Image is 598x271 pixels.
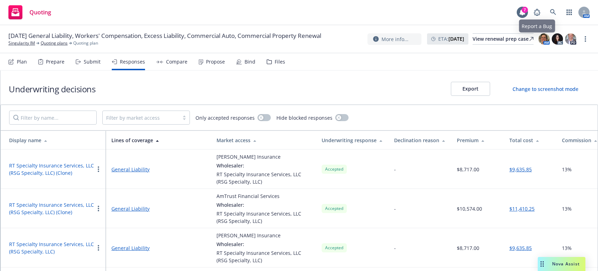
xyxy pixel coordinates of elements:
div: [PERSON_NAME] Insurance [216,232,310,239]
div: View renewal prep case [473,34,534,44]
span: 13% [562,166,572,173]
div: $10,574.00 [457,205,482,212]
div: Accepted [322,204,347,213]
div: Wholesaler: [216,240,310,248]
span: 13% [562,244,572,252]
div: $8,717.00 [457,166,479,173]
div: Wholesaler: [216,162,310,169]
button: Change to screenshot mode [501,82,590,96]
button: RT Specialty Insurance Services, LLC (RSG Specialty, LLC) [9,240,94,255]
span: Hide blocked responses [276,114,332,121]
a: Singularity IM [8,40,35,46]
div: Plan [17,59,27,65]
strong: [DATE] [448,35,464,42]
span: ETA : [438,35,464,42]
div: RT Specialty Insurance Services, LLC (RSG Specialty, LLC) [216,249,310,264]
div: $8,717.00 [457,244,479,252]
button: Export [451,82,490,96]
div: Underwriting response [322,137,383,144]
a: Switch app [562,5,576,19]
div: Display name [9,137,100,144]
span: Only accepted responses [195,114,255,121]
div: - [394,244,396,252]
div: Files [275,59,285,65]
div: Responses [120,59,145,65]
div: [PERSON_NAME] Insurance [216,153,310,160]
span: Quoting [29,9,51,15]
div: Compare [166,59,187,65]
button: Nova Assist [538,257,585,271]
img: photo [538,33,550,45]
img: photo [552,33,563,45]
a: Quoting [6,2,54,22]
button: $9,635.85 [509,166,532,173]
button: $9,635.85 [509,244,532,252]
div: RT Specialty Insurance Services, LLC (RSG Specialty, LLC) [216,210,310,225]
div: Premium [457,137,498,144]
div: Total cost [509,137,551,144]
a: Quoting plans [41,40,68,46]
a: more [581,35,590,43]
button: RT Specialty Insurance Services, LLC (RSG Specialty, LLC) (Clone) [9,162,94,177]
a: View renewal prep case [473,33,534,45]
div: - [394,205,396,212]
input: Filter by name... [9,111,97,125]
h1: Underwriting decisions [9,83,95,95]
div: Declination reason [394,137,446,144]
a: General Liability [111,205,205,212]
div: Lines of coverage [111,137,205,144]
button: $11,410.25 [509,205,535,212]
a: General Liability [111,244,205,252]
span: More info... [382,35,408,43]
div: Accepted [322,243,347,252]
div: 7 [522,7,528,13]
span: Quoting plan [73,40,98,46]
div: Drag to move [538,257,547,271]
div: Market access [216,137,310,144]
span: [DATE] General Liability, Workers' Compensation, Excess Liability, Commercial Auto, Commercial Pr... [8,32,321,40]
button: More info... [367,33,421,45]
a: Search [546,5,560,19]
a: Report a Bug [530,5,544,19]
div: Change to screenshot mode [513,85,578,93]
div: Wholesaler: [216,201,310,209]
div: Submit [84,59,101,65]
div: RT Specialty Insurance Services, LLC (RSG Specialty, LLC) [216,171,310,185]
span: 13% [562,205,572,212]
button: RT Specialty Insurance Services, LLC (RSG Specialty, LLC) (Clone) [9,201,94,216]
div: Prepare [46,59,64,65]
img: photo [565,33,576,45]
div: Propose [206,59,225,65]
div: - [394,166,396,173]
div: AmTrust Financial Services [216,192,310,200]
span: Nova Assist [552,261,580,267]
a: General Liability [111,166,205,173]
div: Accepted [322,165,347,173]
div: Bind [245,59,255,65]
